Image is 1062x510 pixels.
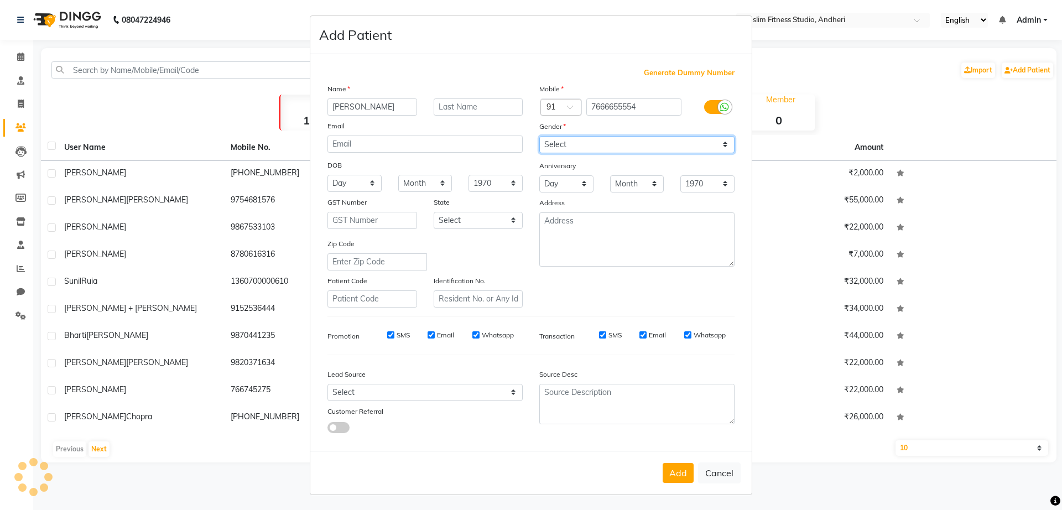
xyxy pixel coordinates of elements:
label: Email [649,330,666,340]
button: Add [663,463,694,483]
label: SMS [608,330,622,340]
label: Email [327,121,345,131]
label: Zip Code [327,239,355,249]
input: GST Number [327,212,417,229]
label: Email [437,330,454,340]
label: Gender [539,122,566,132]
label: Source Desc [539,370,577,379]
label: State [434,197,450,207]
input: Mobile [586,98,682,116]
input: Resident No. or Any Id [434,290,523,308]
label: Lead Source [327,370,366,379]
label: Address [539,198,565,208]
button: Cancel [698,462,741,483]
label: Whatsapp [694,330,726,340]
input: Email [327,136,523,153]
label: Mobile [539,84,564,94]
label: Customer Referral [327,407,383,417]
input: First Name [327,98,417,116]
label: GST Number [327,197,367,207]
label: Anniversary [539,161,576,171]
label: Name [327,84,350,94]
input: Patient Code [327,290,417,308]
input: Last Name [434,98,523,116]
h4: Add Patient [319,25,392,45]
label: SMS [397,330,410,340]
label: Identification No. [434,276,486,286]
label: DOB [327,160,342,170]
span: Generate Dummy Number [644,67,735,79]
label: Patient Code [327,276,367,286]
label: Whatsapp [482,330,514,340]
label: Promotion [327,331,360,341]
label: Transaction [539,331,575,341]
input: Enter Zip Code [327,253,427,270]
